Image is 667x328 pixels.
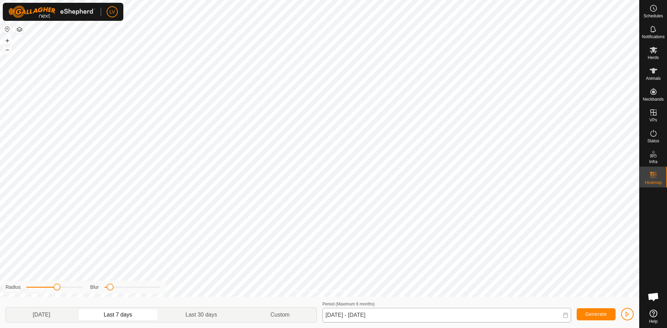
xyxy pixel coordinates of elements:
img: Gallagher Logo [8,6,95,18]
span: Last 7 days [104,311,132,319]
span: VPs [649,118,657,122]
span: Custom [271,311,290,319]
button: – [3,45,11,54]
button: + [3,36,11,45]
div: Open chat [643,286,664,307]
a: Contact Us [327,288,347,294]
label: Period (Maximum 6 months) [322,302,375,306]
a: Help [640,307,667,326]
button: Map Layers [15,25,24,34]
span: Notifications [642,35,665,39]
span: Last 30 days [186,311,217,319]
span: Neckbands [643,97,664,101]
span: Help [649,319,658,323]
span: Schedules [643,14,663,18]
span: Infra [649,160,657,164]
span: LV [109,8,115,16]
span: Herds [648,56,659,60]
label: Blur [90,284,99,291]
label: Radius [6,284,21,291]
span: Heatmap [645,180,662,185]
a: Privacy Policy [292,288,318,294]
button: Generate [577,308,616,320]
span: Animals [646,76,661,81]
span: Status [647,139,659,143]
span: [DATE] [33,311,50,319]
span: Generate [585,311,607,317]
button: Reset Map [3,25,11,33]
